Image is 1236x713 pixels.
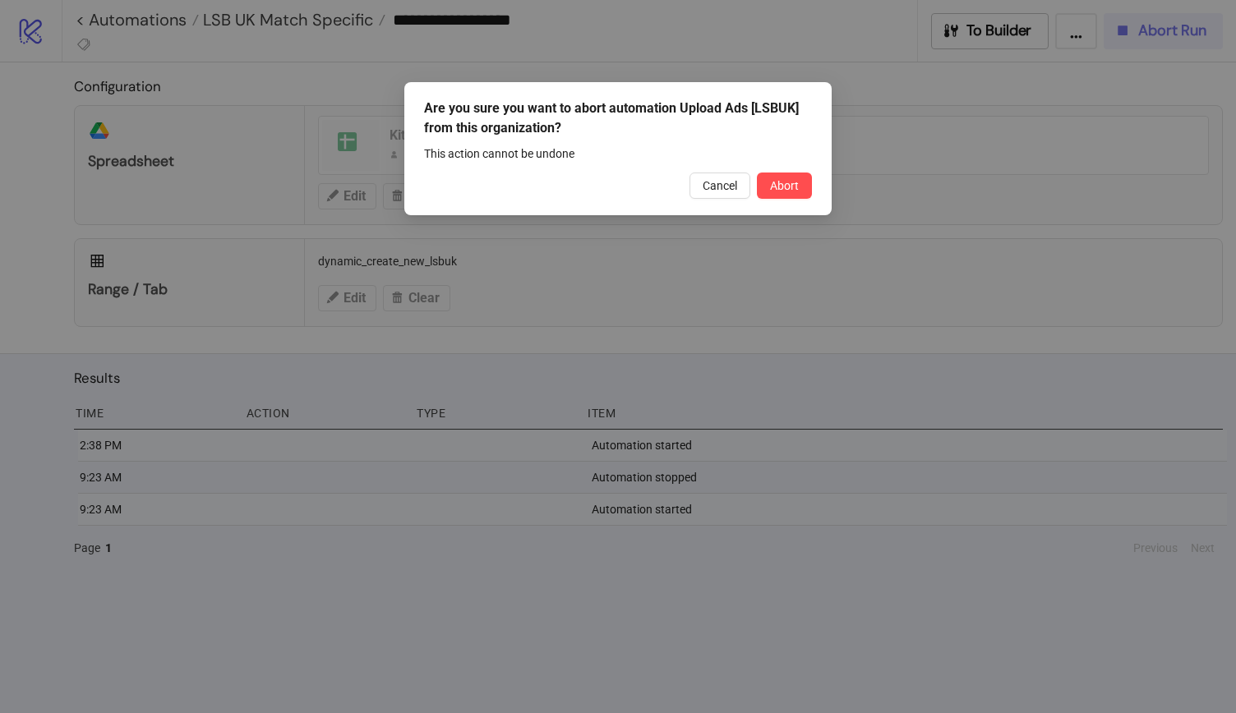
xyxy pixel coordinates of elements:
div: This action cannot be undone [424,145,812,163]
button: Abort [757,172,812,199]
button: Cancel [689,172,750,199]
div: Are you sure you want to abort automation Upload Ads [LSBUK] from this organization? [424,99,812,138]
span: Abort [770,179,799,192]
span: Cancel [703,179,737,192]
